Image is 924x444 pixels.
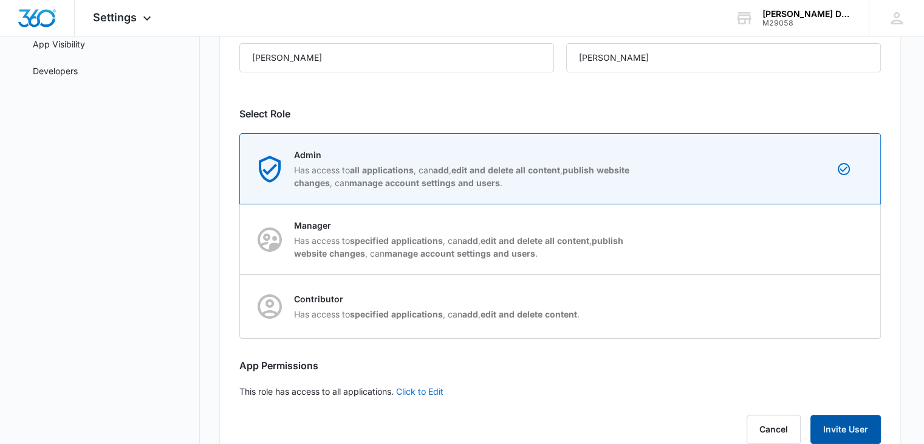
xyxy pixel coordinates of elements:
button: Cancel [747,415,801,444]
p: Has access to , can , , , can . [294,164,635,189]
strong: add [462,309,478,319]
a: Developers [33,64,78,77]
strong: add [462,235,478,246]
a: App Visibility [33,38,85,50]
strong: edit and delete all content [451,165,560,175]
a: Click to Edit [396,386,443,397]
strong: manage account settings and users [349,178,500,188]
h2: Select Role [239,106,881,121]
p: Manager [294,219,635,232]
span: Settings [93,11,137,24]
p: Contributor [294,293,580,305]
p: Admin [294,148,635,161]
strong: specified applications [350,235,443,246]
p: Has access to , can , , , can . [294,234,635,260]
strong: specified applications [350,309,443,319]
strong: edit and delete all content [481,235,589,246]
strong: edit and delete content [481,309,577,319]
button: Invite User [810,415,881,444]
div: account id [762,19,851,27]
h2: App Permissions [239,358,881,373]
p: Has access to , can , . [294,308,580,321]
div: account name [762,9,851,19]
strong: add [433,165,449,175]
strong: manage account settings and users [385,248,535,258]
strong: all applications [350,165,414,175]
